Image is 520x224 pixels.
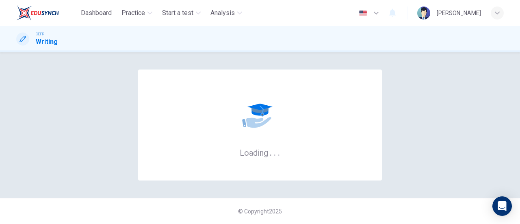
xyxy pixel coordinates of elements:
div: Open Intercom Messenger [492,196,512,216]
span: Practice [121,8,145,18]
h6: Loading [240,147,280,158]
span: Start a test [162,8,193,18]
button: Analysis [207,6,245,20]
button: Dashboard [78,6,115,20]
span: CEFR [36,31,44,37]
h6: . [277,145,280,159]
img: Profile picture [417,7,430,20]
button: Practice [118,6,156,20]
img: EduSynch logo [16,5,59,21]
a: EduSynch logo [16,5,78,21]
h6: . [273,145,276,159]
span: Analysis [210,8,235,18]
span: © Copyright 2025 [238,208,282,215]
h1: Writing [36,37,58,47]
div: [PERSON_NAME] [437,8,481,18]
h6: . [269,145,272,159]
button: Start a test [159,6,204,20]
img: en [358,10,368,16]
span: Dashboard [81,8,112,18]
